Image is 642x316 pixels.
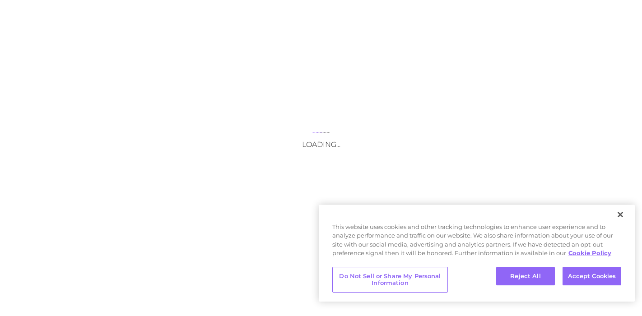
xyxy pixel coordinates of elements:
[319,223,635,262] div: This website uses cookies and other tracking technologies to enhance user experience and to analy...
[496,267,555,286] button: Reject All
[563,267,621,286] button: Accept Cookies
[319,205,635,302] div: Cookie banner
[610,205,630,224] button: Close
[231,140,411,149] h3: Loading...
[332,267,448,293] button: Do Not Sell or Share My Personal Information, Opens the preference center dialog
[568,249,611,256] a: More information about your privacy, opens in a new tab
[319,205,635,302] div: Privacy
